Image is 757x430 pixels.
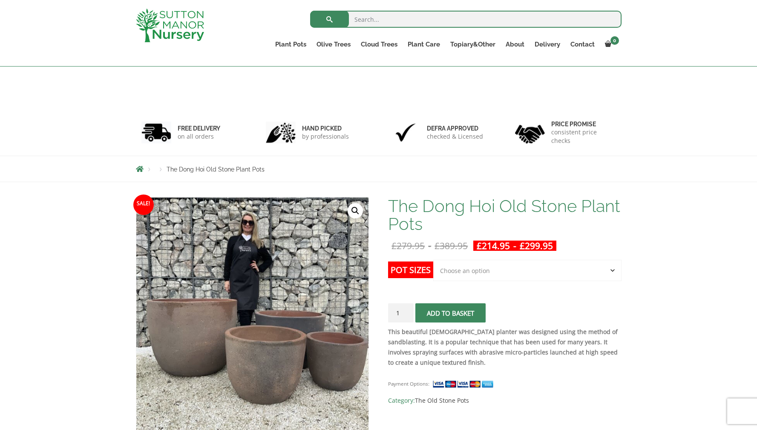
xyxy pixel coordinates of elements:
h6: Defra approved [427,125,483,132]
small: Payment Options: [388,381,429,387]
span: The Dong Hoi Old Stone Plant Pots [167,166,265,173]
img: The Dong Hoi Old Stone Plant Pots - IMG 3044 scaled [136,198,368,430]
img: 4.jpg [515,119,545,145]
a: Plant Pots [270,38,311,50]
label: Pot Sizes [388,261,433,278]
h6: FREE DELIVERY [178,125,220,132]
span: Sale! [133,195,154,215]
span: Category: [388,395,621,406]
p: consistent price checks [551,128,616,145]
a: Topiary&Other [445,38,501,50]
img: 1.jpg [141,122,171,143]
h6: Price promise [551,120,616,128]
img: logo [136,9,204,42]
span: £ [477,240,482,252]
p: by professionals [302,132,349,141]
a: 0 [600,38,622,50]
del: - [388,241,471,251]
a: Plant Care [403,38,445,50]
bdi: 299.95 [520,240,553,252]
a: View full-screen image gallery [348,203,363,218]
h6: hand picked [302,125,349,132]
a: Cloud Trees [356,38,403,50]
button: Add to basket [415,303,486,322]
h1: The Dong Hoi Old Stone Plant Pots [388,197,621,233]
bdi: 389.95 [435,240,468,252]
span: 0 [610,36,619,45]
span: £ [391,240,397,252]
a: About [501,38,530,50]
a: The Old Stone Pots [415,396,469,404]
ins: - [473,241,556,251]
input: Search... [310,11,622,28]
bdi: 279.95 [391,240,425,252]
span: £ [520,240,525,252]
bdi: 214.95 [477,240,510,252]
img: 2.jpg [266,122,296,143]
p: on all orders [178,132,220,141]
a: Delivery [530,38,565,50]
strong: This beautiful [DEMOGRAPHIC_DATA] planter was designed using the method of sandblasting. It is a ... [388,328,618,366]
a: Olive Trees [311,38,356,50]
img: 3.jpg [391,122,420,143]
span: £ [435,240,440,252]
a: Contact [565,38,600,50]
img: payment supported [432,380,496,389]
input: Product quantity [388,303,414,322]
nav: Breadcrumbs [136,166,622,172]
p: checked & Licensed [427,132,483,141]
